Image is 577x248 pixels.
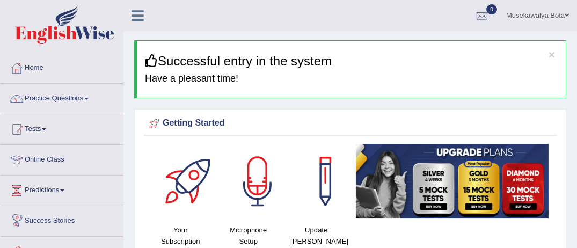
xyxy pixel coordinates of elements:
[486,4,497,14] span: 0
[1,114,123,141] a: Tests
[145,54,558,68] h3: Successful entry in the system
[1,53,123,80] a: Home
[147,115,554,132] div: Getting Started
[356,144,549,218] img: small5.jpg
[1,145,123,172] a: Online Class
[1,84,123,111] a: Practice Questions
[1,206,123,233] a: Success Stories
[145,74,558,84] h4: Have a pleasant time!
[1,176,123,202] a: Predictions
[549,49,555,60] button: ×
[220,224,277,247] h4: Microphone Setup
[152,224,209,247] h4: Your Subscription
